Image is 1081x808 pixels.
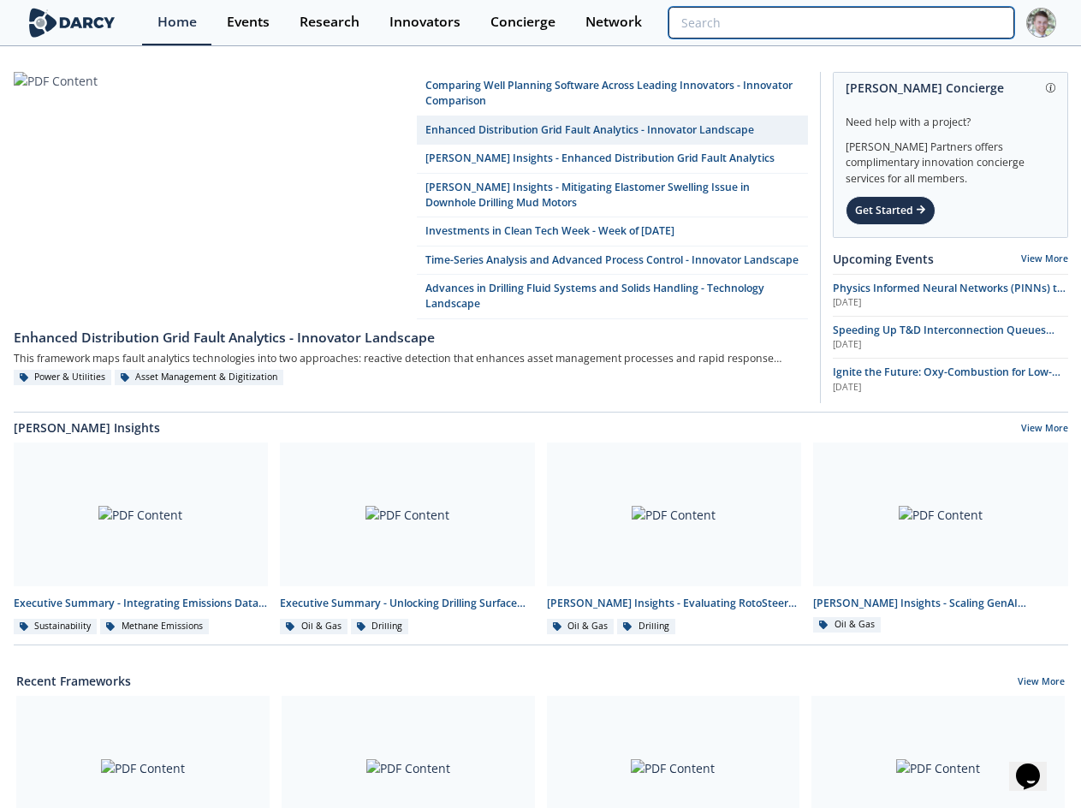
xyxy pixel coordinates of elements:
a: PDF Content Executive Summary - Unlocking Drilling Surface Equipment Reliability through IoT and ... [274,443,541,635]
div: Executive Summary - Unlocking Drilling Surface Equipment Reliability through IoT and Predictive A... [280,596,535,611]
div: Sustainability [14,619,98,634]
div: Innovators [389,15,460,29]
div: [PERSON_NAME] Concierge [846,73,1055,103]
div: Methane Emissions [100,619,209,634]
div: Concierge [490,15,555,29]
a: PDF Content Executive Summary - Integrating Emissions Data for Compliance and Operational Action ... [8,443,275,635]
div: Oil & Gas [280,619,347,634]
div: Home [157,15,197,29]
div: Network [585,15,642,29]
a: Time-Series Analysis and Advanced Process Control - Innovator Landscape [417,247,808,275]
div: Get Started [846,196,935,225]
div: Power & Utilities [14,370,112,385]
span: Physics Informed Neural Networks (PINNs) to Accelerate Subsurface Scenario Analysis [833,281,1066,311]
div: [PERSON_NAME] Insights - Evaluating RotoSteer Tool Performance for Long Lateral Applications [547,596,802,611]
a: View More [1021,422,1068,437]
a: PDF Content [PERSON_NAME] Insights - Evaluating RotoSteer Tool Performance for Long Lateral Appli... [541,443,808,635]
a: View More [1018,675,1065,691]
div: [DATE] [833,338,1068,352]
a: Upcoming Events [833,250,934,268]
div: [DATE] [833,296,1068,310]
img: information.svg [1046,83,1055,92]
div: [PERSON_NAME] Insights - Scaling GenAI Benchmark [813,596,1068,611]
img: Profile [1026,8,1056,38]
iframe: chat widget [1009,740,1064,791]
a: View More [1021,253,1068,264]
div: Drilling [351,619,409,634]
div: Events [227,15,270,29]
div: Executive Summary - Integrating Emissions Data for Compliance and Operational Action [14,596,269,611]
div: Need help with a project? [846,103,1055,130]
div: This framework maps fault analytics technologies into two approaches: reactive detection that enh... [14,348,808,370]
a: [PERSON_NAME] Insights - Mitigating Elastomer Swelling Issue in Downhole Drilling Mud Motors [417,174,808,218]
div: Drilling [617,619,675,634]
span: Ignite the Future: Oxy-Combustion for Low-Carbon Power [833,365,1060,395]
a: [PERSON_NAME] Insights - Enhanced Distribution Grid Fault Analytics [417,145,808,173]
a: PDF Content [PERSON_NAME] Insights - Scaling GenAI Benchmark Oil & Gas [807,443,1074,635]
img: logo-wide.svg [26,8,119,38]
a: Enhanced Distribution Grid Fault Analytics - Innovator Landscape [14,319,808,348]
input: Advanced Search [668,7,1013,39]
div: [PERSON_NAME] Partners offers complimentary innovation concierge services for all members. [846,130,1055,187]
div: Enhanced Distribution Grid Fault Analytics - Innovator Landscape [14,328,808,348]
div: Oil & Gas [813,617,881,633]
a: Advances in Drilling Fluid Systems and Solids Handling - Technology Landscape [417,275,808,319]
a: Ignite the Future: Oxy-Combustion for Low-Carbon Power [DATE] [833,365,1068,394]
div: [DATE] [833,381,1068,395]
a: [PERSON_NAME] Insights [14,419,160,437]
div: Asset Management & Digitization [115,370,284,385]
a: Enhanced Distribution Grid Fault Analytics - Innovator Landscape [417,116,808,145]
a: Recent Frameworks [16,672,131,690]
div: Research [300,15,359,29]
a: Investments in Clean Tech Week - Week of [DATE] [417,217,808,246]
a: Comparing Well Planning Software Across Leading Innovators - Innovator Comparison [417,72,808,116]
span: Speeding Up T&D Interconnection Queues with Enhanced Software Solutions [833,323,1054,353]
div: Oil & Gas [547,619,615,634]
a: Physics Informed Neural Networks (PINNs) to Accelerate Subsurface Scenario Analysis [DATE] [833,281,1068,310]
a: Speeding Up T&D Interconnection Queues with Enhanced Software Solutions [DATE] [833,323,1068,352]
